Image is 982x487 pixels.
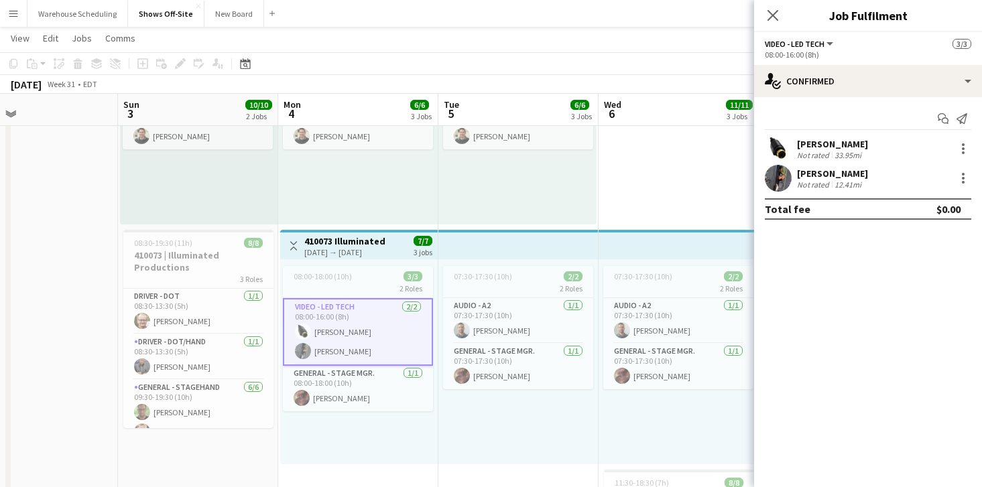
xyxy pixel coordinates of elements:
span: 2/2 [724,271,743,281]
h3: 410073 Illuminated [304,235,385,247]
div: 3 Jobs [571,111,592,121]
app-job-card: 07:30-17:30 (10h)2/22 RolesAudio - A21/107:30-17:30 (10h)[PERSON_NAME]General - Stage Mgr.1/107:3... [603,266,753,389]
span: 6 [602,106,621,121]
span: 3/3 [953,39,971,49]
a: Comms [100,29,141,47]
app-job-card: 08:00-18:00 (10h)3/32 RolesVideo - LED Tech2/208:00-16:00 (8h)[PERSON_NAME][PERSON_NAME]General -... [283,266,433,411]
span: 08:00-18:00 (10h) [294,271,352,281]
span: Sun [123,98,139,111]
span: 7/7 [414,236,432,246]
app-card-role: Audio - A21/107:30-17:30 (10h)[PERSON_NAME] [603,298,753,344]
button: Warehouse Scheduling [27,1,128,27]
div: $0.00 [936,202,961,216]
app-card-role: Driver - DOT1/108:30-13:30 (5h)[PERSON_NAME] [123,289,273,334]
span: 5 [442,106,459,121]
div: EDT [83,79,97,89]
app-card-role: Driver - DOT/Hand1/108:30-13:30 (5h)[PERSON_NAME] [123,334,273,380]
span: 8/8 [244,238,263,248]
span: 2 Roles [400,283,422,293]
app-card-role: General - Stage Mgr.1/108:00-18:00 (10h)[PERSON_NAME] [283,366,433,411]
span: Mon [284,98,301,111]
span: 11/11 [726,100,753,110]
div: 3 Jobs [411,111,432,121]
span: 07:30-17:30 (10h) [454,271,512,281]
div: 2 Jobs [246,111,271,121]
app-job-card: 07:30-17:30 (10h)2/22 RolesAudio - A21/107:30-17:30 (10h)[PERSON_NAME]General - Stage Mgr.1/107:3... [443,266,593,389]
a: Jobs [66,29,97,47]
span: 10/10 [245,100,272,110]
div: [PERSON_NAME] [797,167,868,180]
a: Edit [38,29,64,47]
span: 3/3 [404,271,422,281]
span: 6/6 [410,100,429,110]
span: Jobs [72,32,92,44]
button: Shows Off-Site [128,1,204,27]
div: 12.41mi [832,180,864,190]
span: 2 Roles [560,283,582,293]
span: 2 Roles [720,283,743,293]
div: 3 Jobs [727,111,752,121]
div: [PERSON_NAME] [797,138,868,150]
a: View [5,29,35,47]
app-job-card: 08:30-19:30 (11h)8/8410073 | Illuminated Productions3 RolesDriver - DOT1/108:30-13:30 (5h)[PERSON... [123,230,273,428]
app-card-role: General - Project Mgr.1/108:00-18:00 (10h)[PERSON_NAME] [443,104,593,149]
app-card-role: General - Project Mgr.1/108:00-18:00 (10h)[PERSON_NAME] [123,104,273,149]
div: [DATE] → [DATE] [304,247,385,257]
span: Edit [43,32,58,44]
app-card-role: General - Stage Mgr.1/107:30-17:30 (10h)[PERSON_NAME] [443,344,593,389]
div: 08:00-16:00 (8h) [765,50,971,60]
app-card-role: General - Stage Mgr.1/107:30-17:30 (10h)[PERSON_NAME] [603,344,753,389]
div: Confirmed [754,65,982,97]
span: Comms [105,32,135,44]
div: [DATE] [11,78,42,91]
span: Wed [604,98,621,111]
h3: Job Fulfilment [754,7,982,24]
span: Tue [444,98,459,111]
span: 6/6 [570,100,589,110]
span: 4 [282,106,301,121]
span: 3 [121,106,139,121]
app-card-role: Video - LED Tech2/208:00-16:00 (8h)[PERSON_NAME][PERSON_NAME] [283,298,433,366]
span: View [11,32,29,44]
span: 08:30-19:30 (11h) [134,238,192,248]
div: Not rated [797,150,832,160]
span: 07:30-17:30 (10h) [614,271,672,281]
app-card-role: General - Project Mgr.1/108:00-18:00 (10h)[PERSON_NAME] [283,104,433,149]
button: New Board [204,1,264,27]
div: 3 jobs [414,246,432,257]
div: Total fee [765,202,810,216]
div: Not rated [797,180,832,190]
h3: 410073 | Illuminated Productions [123,249,273,273]
button: Video - LED Tech [765,39,835,49]
span: Video - LED Tech [765,39,824,49]
app-card-role: Audio - A21/107:30-17:30 (10h)[PERSON_NAME] [443,298,593,344]
span: 3 Roles [240,274,263,284]
div: 33.95mi [832,150,864,160]
span: Week 31 [44,79,78,89]
span: 2/2 [564,271,582,281]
